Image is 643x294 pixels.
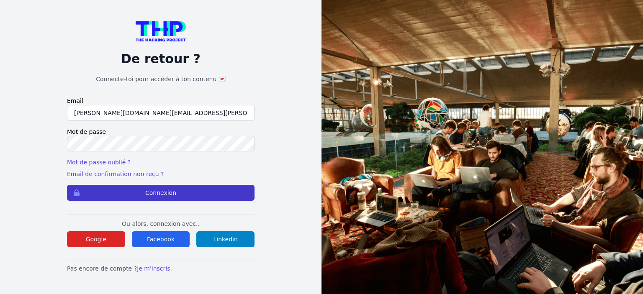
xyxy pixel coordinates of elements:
[67,171,164,177] a: Email de confirmation non reçu ?
[67,220,255,228] p: Ou alors, connexion avec..
[67,128,255,136] label: Mot de passe
[67,51,255,66] p: De retour ?
[67,105,255,121] input: Email
[136,21,186,41] img: logo
[132,231,190,247] button: Facebook
[137,265,172,272] a: Je m'inscris.
[67,159,131,166] a: Mot de passe oublié ?
[67,185,255,201] button: Connexion
[67,231,125,247] button: Google
[196,231,255,247] button: Linkedin
[67,75,255,83] h1: Connecte-toi pour accéder à ton contenu 💌
[67,97,255,105] label: Email
[67,264,255,273] p: Pas encore de compte ?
